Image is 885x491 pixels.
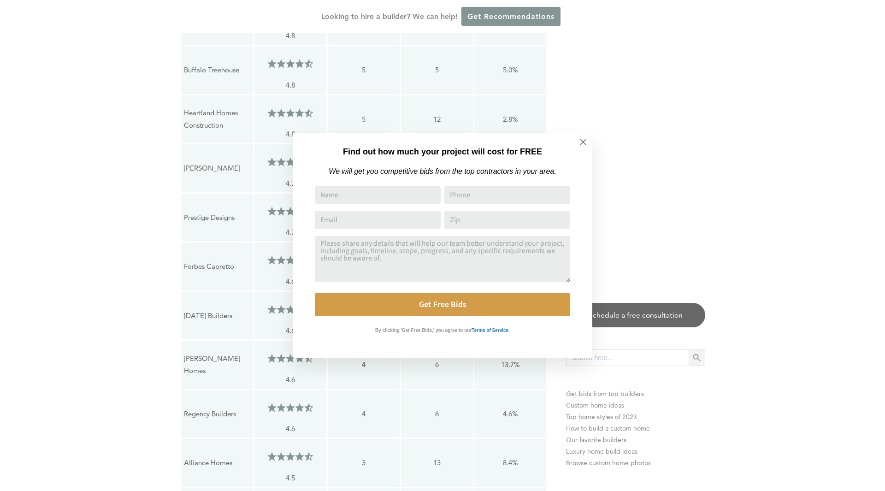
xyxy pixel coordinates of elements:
input: Email Address [315,211,441,229]
strong: By clicking 'Get Free Bids,' you agree to our [375,328,472,333]
strong: Find out how much your project will cost for FREE [343,147,542,156]
textarea: Comment or Message [315,236,570,282]
em: We will get you competitive bids from the top contractors in your area. [329,167,556,175]
button: Get Free Bids [315,293,570,316]
input: Name [315,186,441,204]
input: Zip [444,211,570,229]
button: Close [567,126,599,158]
strong: . [508,328,510,333]
strong: Terms of Service [472,328,508,333]
a: Terms of Service [472,325,508,333]
input: Phone [444,186,570,204]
